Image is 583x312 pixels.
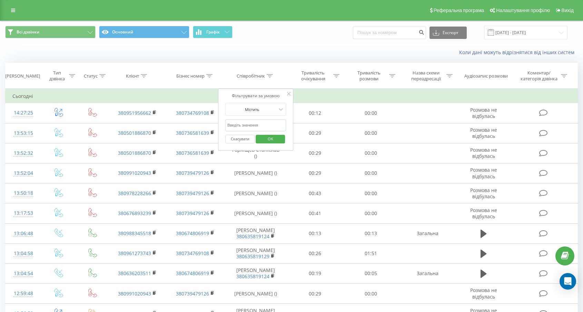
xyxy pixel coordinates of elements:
div: 13:04:54 [12,267,34,280]
a: 380676893239 [118,210,151,217]
a: 380635819124 [236,233,269,240]
div: 13:17:53 [12,207,34,220]
td: 00:05 [343,263,399,283]
button: Графік [193,26,233,38]
a: 380978228266 [118,190,151,197]
td: 00:29 [287,143,343,163]
a: 380951956662 [118,110,151,116]
div: Тип дзвінка [47,70,67,82]
div: 13:50:18 [12,187,34,200]
td: [PERSON_NAME] () [224,284,287,304]
div: 13:04:58 [12,247,34,260]
a: 380501886870 [118,130,151,136]
td: 00:41 [287,203,343,223]
span: Графік [206,30,220,34]
div: 12:59:48 [12,287,34,300]
span: Розмова не відбулась [470,147,497,159]
td: 00:00 [343,163,399,183]
td: 00:13 [343,223,399,243]
div: Фільтрувати за умовою [225,92,286,99]
td: Загальна [399,263,457,283]
button: Скасувати [225,135,255,143]
div: 14:27:25 [12,106,34,120]
td: 00:00 [343,123,399,143]
a: 380961273743 [118,250,151,256]
div: Клієнт [126,73,139,79]
a: 380739479126 [176,210,209,217]
div: Аудіозапис розмови [464,73,508,79]
span: Розмова не відбулась [470,207,497,220]
td: 00:00 [343,203,399,223]
a: 380991020943 [118,170,151,176]
button: Основний [99,26,189,38]
span: Налаштування профілю [496,8,550,13]
div: Назва схеми переадресації [408,70,445,82]
td: 00:12 [287,103,343,123]
span: Розмова не відбулась [470,167,497,179]
td: 00:29 [287,284,343,304]
a: 380734769108 [176,250,209,256]
div: 13:52:04 [12,167,34,180]
div: 13:06:48 [12,227,34,240]
td: 00:26 [287,243,343,263]
span: Розмова не відбулась [470,287,497,300]
td: [PERSON_NAME] [224,263,287,283]
a: 380734769108 [176,110,209,116]
td: 00:00 [343,284,399,304]
div: Коментар/категорія дзвінка [519,70,559,82]
a: 380988345518 [118,230,151,236]
div: Статус [84,73,98,79]
a: 380991020943 [118,290,151,297]
button: Експорт [429,27,467,39]
span: Вихід [562,8,574,13]
a: 380739479126 [176,190,209,197]
a: Коли дані можуть відрізнятися вiд інших систем [459,49,578,56]
span: OK [261,133,280,144]
div: 13:53:15 [12,127,34,140]
td: [PERSON_NAME] () [224,163,287,183]
td: 00:29 [287,163,343,183]
td: Горліщев Станіслав () [224,143,287,163]
a: 380674806919 [176,230,209,236]
span: Всі дзвінки [17,29,39,35]
span: Реферальна програма [434,8,484,13]
input: Пошук за номером [353,27,426,39]
div: Open Intercom Messenger [560,273,576,290]
td: Загальна [399,223,457,243]
span: Розмова не відбулась [470,127,497,139]
td: 00:13 [287,223,343,243]
button: Всі дзвінки [5,26,96,38]
td: 00:19 [287,263,343,283]
td: [PERSON_NAME] () [224,203,287,223]
a: 380635819129 [236,253,269,260]
td: 00:43 [287,183,343,203]
td: [PERSON_NAME] [224,243,287,263]
a: 380736581639 [176,150,209,156]
a: 380635819124 [236,273,269,280]
div: Тривалість очікування [295,70,332,82]
a: 380636203511 [118,270,151,276]
span: Розмова не відбулась [470,187,497,200]
a: 380739479126 [176,170,209,176]
span: Розмова не відбулась [470,107,497,119]
a: 380739479126 [176,290,209,297]
div: [PERSON_NAME] [5,73,40,79]
a: 380674806919 [176,270,209,276]
div: Бізнес номер [176,73,205,79]
button: OK [256,135,285,143]
input: Введіть значення [225,119,286,131]
td: Сьогодні [6,89,578,103]
a: 380501886870 [118,150,151,156]
td: 00:00 [343,183,399,203]
td: 00:00 [343,143,399,163]
td: 00:29 [287,123,343,143]
td: [PERSON_NAME] [224,223,287,243]
div: Тривалість розмови [350,70,387,82]
td: 01:51 [343,243,399,263]
a: 380736581639 [176,130,209,136]
div: 13:52:32 [12,147,34,160]
div: Співробітник [237,73,265,79]
td: [PERSON_NAME] () [224,183,287,203]
td: 00:00 [343,103,399,123]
